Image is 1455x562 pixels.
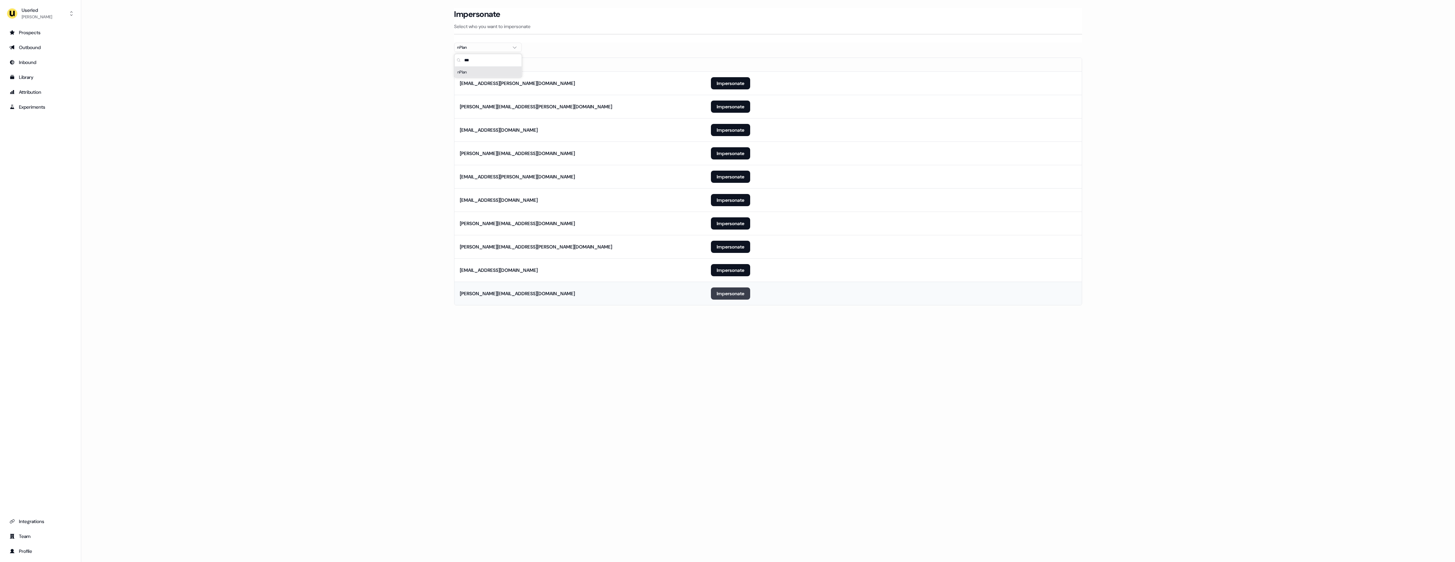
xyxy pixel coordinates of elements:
div: [PERSON_NAME][EMAIL_ADDRESS][DOMAIN_NAME] [460,220,575,227]
button: Impersonate [711,124,750,136]
a: Go to team [5,531,75,542]
div: [EMAIL_ADDRESS][PERSON_NAME][DOMAIN_NAME] [460,80,575,87]
h3: Impersonate [454,9,500,19]
button: Impersonate [711,77,750,89]
p: Select who you want to impersonate [454,23,1082,30]
div: Profile [9,548,71,555]
button: Impersonate [711,194,750,206]
div: Library [9,74,71,81]
div: nPlan [455,67,522,78]
th: Email [454,58,706,71]
div: Inbound [9,59,71,66]
button: Userled[PERSON_NAME] [5,5,75,22]
div: Experiments [9,104,71,110]
button: Impersonate [711,217,750,230]
div: [EMAIL_ADDRESS][PERSON_NAME][DOMAIN_NAME] [460,173,575,180]
button: Impersonate [711,147,750,159]
a: Go to prospects [5,27,75,38]
a: Go to attribution [5,87,75,98]
div: Prospects [9,29,71,36]
a: Go to experiments [5,102,75,112]
a: Go to integrations [5,516,75,527]
button: Impersonate [711,171,750,183]
button: Impersonate [711,264,750,276]
div: Integrations [9,518,71,525]
div: [PERSON_NAME][EMAIL_ADDRESS][PERSON_NAME][DOMAIN_NAME] [460,243,612,250]
button: nPlan [454,43,522,52]
div: [EMAIL_ADDRESS][DOMAIN_NAME] [460,267,538,274]
div: [EMAIL_ADDRESS][DOMAIN_NAME] [460,127,538,133]
div: [PERSON_NAME][EMAIL_ADDRESS][PERSON_NAME][DOMAIN_NAME] [460,103,612,110]
div: [PERSON_NAME] [22,14,52,20]
button: Impersonate [711,101,750,113]
button: Impersonate [711,241,750,253]
div: [PERSON_NAME][EMAIL_ADDRESS][DOMAIN_NAME] [460,150,575,157]
div: [EMAIL_ADDRESS][DOMAIN_NAME] [460,197,538,203]
div: Userled [22,7,52,14]
a: Go to outbound experience [5,42,75,53]
div: Team [9,533,71,540]
div: Outbound [9,44,71,51]
div: nPlan [457,44,508,51]
a: Go to Inbound [5,57,75,68]
div: Suggestions [455,67,522,78]
a: Go to templates [5,72,75,83]
a: Go to profile [5,546,75,557]
button: Impersonate [711,287,750,300]
div: [PERSON_NAME][EMAIL_ADDRESS][DOMAIN_NAME] [460,290,575,297]
div: Attribution [9,89,71,95]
